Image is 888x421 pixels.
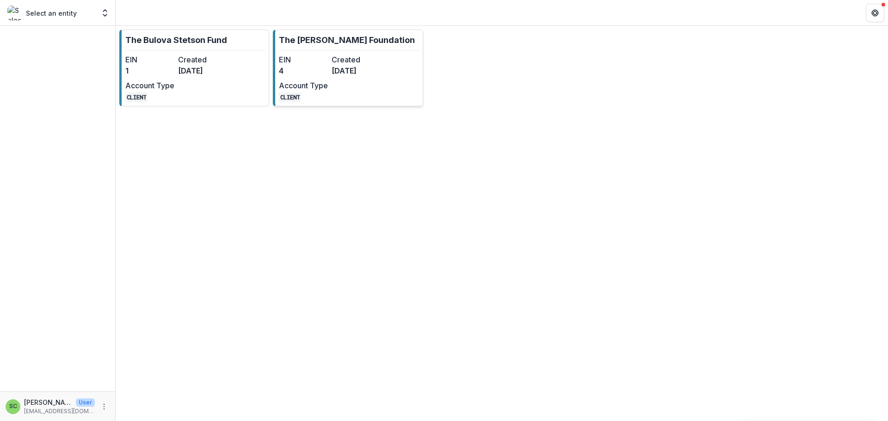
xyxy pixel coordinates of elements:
button: More [99,401,110,412]
p: The [PERSON_NAME] Foundation [279,34,415,46]
dd: [DATE] [178,65,227,76]
p: [PERSON_NAME] [24,397,72,407]
p: [EMAIL_ADDRESS][DOMAIN_NAME] [24,407,95,415]
a: The Bulova Stetson FundEIN1Created[DATE]Account TypeCLIENT [119,30,269,106]
p: User [76,398,95,407]
dt: Account Type [125,80,174,91]
button: Open entity switcher [99,4,111,22]
dd: 4 [279,65,328,76]
dd: [DATE] [332,65,381,76]
a: The [PERSON_NAME] FoundationEIN4Created[DATE]Account TypeCLIENT [273,30,423,106]
img: Select an entity [7,6,22,20]
div: Sonia Cavalli [9,403,17,409]
dt: EIN [279,54,328,65]
p: Select an entity [26,8,77,18]
dt: Account Type [279,80,328,91]
code: CLIENT [279,92,301,102]
p: The Bulova Stetson Fund [125,34,227,46]
dt: Created [332,54,381,65]
dt: EIN [125,54,174,65]
dt: Created [178,54,227,65]
dd: 1 [125,65,174,76]
button: Get Help [866,4,884,22]
code: CLIENT [125,92,148,102]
